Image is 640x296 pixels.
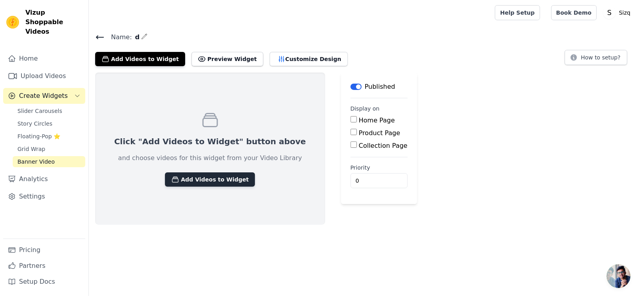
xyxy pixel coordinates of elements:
span: Banner Video [17,158,55,166]
a: Slider Carousels [13,105,85,116]
span: Story Circles [17,120,52,128]
label: Collection Page [359,142,408,149]
a: Help Setup [495,5,540,20]
button: S Sizq [603,6,634,20]
label: Home Page [359,116,395,124]
span: Vizup Shoppable Videos [25,8,82,36]
a: Pricing [3,242,85,258]
span: d [132,32,140,42]
span: Name: [105,32,132,42]
p: and choose videos for this widget from your Video Library [118,153,302,163]
button: Create Widgets [3,88,85,104]
a: Partners [3,258,85,274]
a: Home [3,51,85,67]
a: Settings [3,189,85,204]
a: Floating-Pop ⭐ [13,131,85,142]
button: Add Videos to Widget [95,52,185,66]
a: Book Demo [551,5,597,20]
p: Click "Add Videos to Widget" button above [114,136,306,147]
span: Slider Carousels [17,107,62,115]
label: Priority [351,164,408,172]
button: How to setup? [565,50,627,65]
button: Add Videos to Widget [165,172,255,187]
legend: Display on [351,105,380,113]
div: Edit Name [141,32,148,42]
span: Grid Wrap [17,145,45,153]
button: Customize Design [270,52,348,66]
a: Upload Videos [3,68,85,84]
a: How to setup? [565,55,627,63]
p: Published [365,82,395,92]
span: Create Widgets [19,91,68,101]
span: Floating-Pop ⭐ [17,132,60,140]
label: Product Page [359,129,400,137]
a: チャットを開く [607,264,630,288]
img: Vizup [6,16,19,29]
a: Story Circles [13,118,85,129]
a: Grid Wrap [13,143,85,155]
p: Sizq [616,6,634,20]
a: Setup Docs [3,274,85,290]
text: S [607,9,611,17]
a: Analytics [3,171,85,187]
button: Preview Widget [192,52,263,66]
a: Banner Video [13,156,85,167]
